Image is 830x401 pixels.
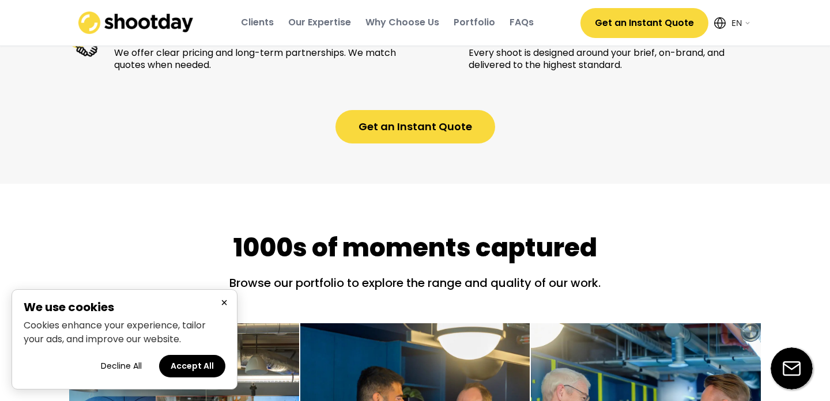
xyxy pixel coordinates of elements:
button: Get an Instant Quote [580,8,708,38]
div: 1000s of moments captured [233,230,597,266]
h2: We use cookies [24,301,225,313]
button: Close cookie banner [217,296,231,310]
div: Browse our portfolio to explore the range and quality of our work. [184,274,646,300]
div: Why Choose Us [365,16,439,29]
div: We offer clear pricing and long-term partnerships. We match quotes when needed. [114,47,406,71]
div: Our Expertise [288,16,351,29]
img: Icon%20feather-globe%20%281%29.svg [714,17,726,29]
div: Portfolio [454,16,495,29]
button: Accept all cookies [159,355,225,377]
div: FAQs [510,16,534,29]
div: Every shoot is designed around your brief, on-brand, and delivered to the highest standard. [469,47,761,71]
button: Get an Instant Quote [335,110,495,143]
button: Decline all cookies [89,355,153,377]
img: email-icon%20%281%29.svg [771,347,813,389]
img: shootday_logo.png [78,12,194,34]
p: Cookies enhance your experience, tailor your ads, and improve our website. [24,319,225,346]
div: Clients [241,16,274,29]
